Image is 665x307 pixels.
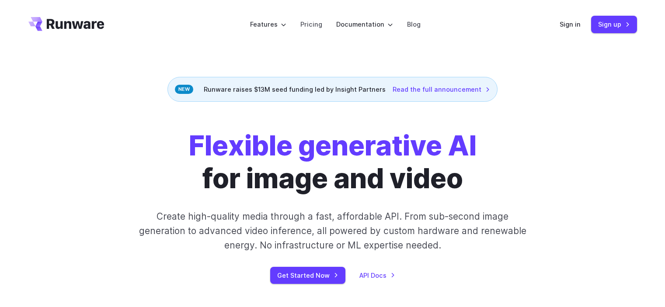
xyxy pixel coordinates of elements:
[300,19,322,29] a: Pricing
[393,84,490,94] a: Read the full announcement
[167,77,498,102] div: Runware raises $13M seed funding led by Insight Partners
[560,19,581,29] a: Sign in
[28,17,104,31] a: Go to /
[189,130,477,195] h1: for image and video
[250,19,286,29] label: Features
[336,19,393,29] label: Documentation
[407,19,421,29] a: Blog
[270,267,345,284] a: Get Started Now
[359,270,395,280] a: API Docs
[138,209,527,253] p: Create high-quality media through a fast, affordable API. From sub-second image generation to adv...
[189,129,477,162] strong: Flexible generative AI
[591,16,637,33] a: Sign up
